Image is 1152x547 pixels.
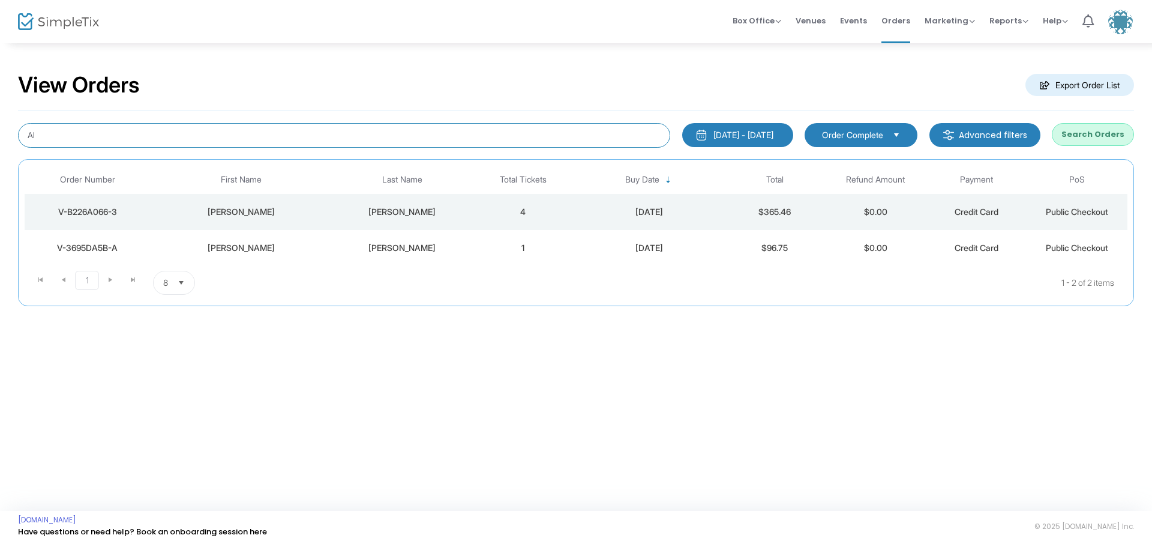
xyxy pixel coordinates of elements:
m-button: Advanced filters [929,123,1040,147]
span: First Name [221,175,262,185]
td: 4 [473,194,574,230]
button: Search Orders [1052,123,1134,146]
button: Select [173,271,190,294]
span: Credit Card [955,207,998,217]
span: Last Name [382,175,422,185]
div: Bakke [335,242,470,254]
th: Refund Amount [825,166,926,194]
h2: View Orders [18,72,140,98]
div: Bakke [335,206,470,218]
div: V-3695DA5B-A [28,242,148,254]
span: Sortable [664,175,673,185]
span: Marketing [925,15,975,26]
button: Select [888,128,905,142]
span: Payment [960,175,993,185]
div: 7/22/2025 [577,242,722,254]
img: filter [943,129,955,141]
td: $0.00 [825,194,926,230]
div: V-B226A066-3 [28,206,148,218]
span: Box Office [733,15,781,26]
span: PoS [1069,175,1085,185]
span: Credit Card [955,243,998,253]
div: Alex [154,206,329,218]
span: © 2025 [DOMAIN_NAME] Inc. [1034,522,1134,531]
td: $0.00 [825,230,926,266]
button: [DATE] - [DATE] [682,123,793,147]
div: 7/24/2025 [577,206,722,218]
a: [DOMAIN_NAME] [18,515,76,525]
th: Total Tickets [473,166,574,194]
span: Order Complete [822,129,883,141]
img: monthly [695,129,707,141]
span: Order Number [60,175,115,185]
a: Have questions or need help? Book an onboarding session here [18,526,267,537]
td: 1 [473,230,574,266]
span: Venues [796,5,826,36]
span: Public Checkout [1046,243,1108,253]
span: Help [1043,15,1068,26]
span: Reports [989,15,1028,26]
div: Data table [25,166,1127,266]
td: $96.75 [725,230,826,266]
span: Page 1 [75,271,99,290]
span: Buy Date [625,175,659,185]
th: Total [725,166,826,194]
m-button: Export Order List [1025,74,1134,96]
span: 8 [163,277,168,289]
div: Alex [154,242,329,254]
kendo-pager-info: 1 - 2 of 2 items [314,271,1114,295]
td: $365.46 [725,194,826,230]
span: Orders [881,5,910,36]
input: Search by name, email, phone, order number, ip address, or last 4 digits of card [18,123,670,148]
div: [DATE] - [DATE] [713,129,773,141]
span: Public Checkout [1046,207,1108,217]
span: Events [840,5,867,36]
